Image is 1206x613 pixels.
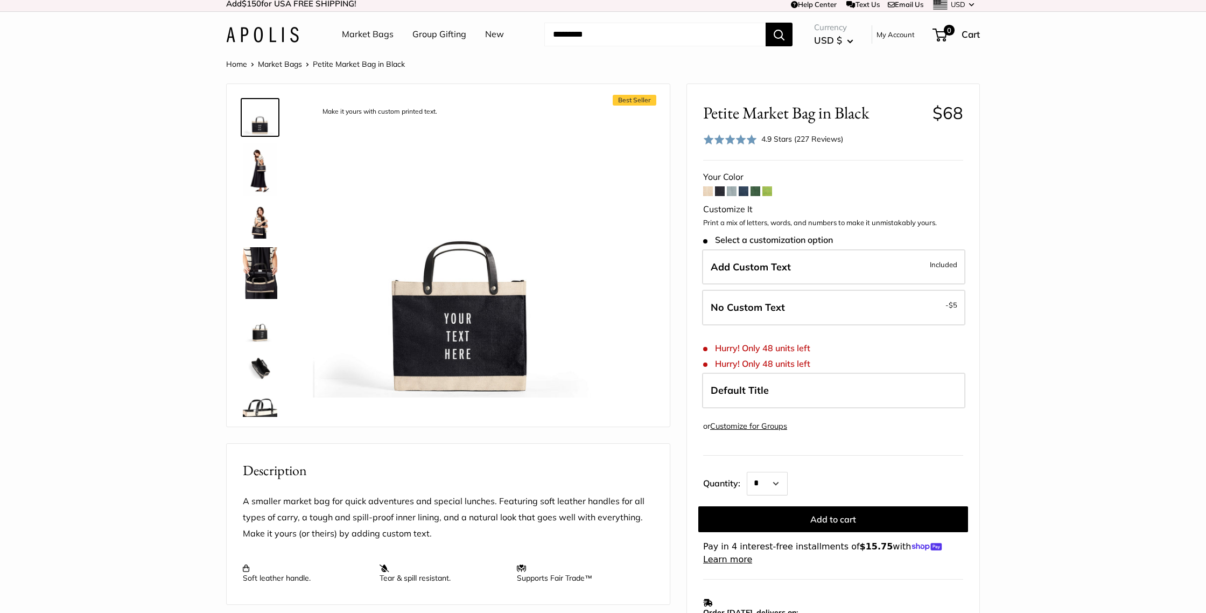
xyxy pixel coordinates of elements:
div: Make it yours with custom printed text. [317,105,443,119]
div: 4.9 Stars (227 Reviews) [761,133,843,145]
a: 0 Cart [934,26,980,43]
p: Soft leather handle. [243,563,369,583]
span: No Custom Text [711,301,785,314]
img: Petite Market Bag in Black [243,143,277,195]
a: Petite Market Bag in Black [241,202,279,241]
span: Default Title [711,384,769,396]
input: Search... [544,23,766,46]
div: or [703,419,787,434]
span: Hurry! Only 48 units left [703,359,810,369]
button: Add to cart [698,506,968,532]
a: description_Make it yours with custom printed text. [241,98,279,137]
h2: Description [243,460,654,481]
span: Add Custom Text [711,261,791,273]
img: description_Super soft leather handles. [243,394,277,428]
a: description_Super soft leather handles. [241,392,279,430]
button: Search [766,23,793,46]
p: Tear & spill resistant. [380,563,506,583]
span: Petite Market Bag in Black [313,59,405,69]
img: Petite Market Bag in Black [243,308,277,342]
span: Petite Market Bag in Black [703,103,924,123]
span: Select a customization option [703,235,833,245]
p: Print a mix of letters, words, and numbers to make it unmistakably yours. [703,218,963,228]
img: Petite Market Bag in Black [243,204,277,239]
img: description_Make it yours with custom printed text. [243,100,277,135]
a: Customize for Groups [710,421,787,431]
span: Included [930,258,957,271]
img: description_Make it yours with custom printed text. [313,100,610,398]
label: Add Custom Text [702,249,965,285]
a: Home [226,59,247,69]
p: Supports Fair Trade™ [517,563,643,583]
a: Petite Market Bag in Black [241,141,279,197]
img: Petite Market Bag in Black [243,247,277,299]
p: A smaller market bag for quick adventures and special lunches. Featuring soft leather handles for... [243,493,654,542]
a: Group Gifting [412,26,466,43]
span: Best Seller [613,95,656,106]
label: Leave Blank [702,290,965,325]
label: Quantity: [703,469,747,496]
a: Market Bags [258,59,302,69]
a: description_Spacious inner area with room for everything. [241,349,279,387]
a: My Account [877,28,915,41]
span: 0 [944,25,955,36]
img: description_Spacious inner area with room for everything. [243,351,277,385]
a: Petite Market Bag in Black [241,245,279,301]
a: New [485,26,504,43]
span: USD $ [814,34,842,46]
span: $5 [949,301,957,309]
span: Cart [962,29,980,40]
label: Default Title [702,373,965,408]
span: $68 [932,102,963,123]
span: Currency [814,20,853,35]
div: 4.9 Stars (227 Reviews) [703,131,843,147]
a: Market Bags [342,26,394,43]
div: Your Color [703,169,963,185]
nav: Breadcrumb [226,57,405,71]
button: USD $ [814,32,853,49]
img: Apolis [226,27,299,43]
span: - [945,298,957,311]
a: Petite Market Bag in Black [241,305,279,344]
div: Customize It [703,201,963,218]
span: Hurry! Only 48 units left [703,343,810,353]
